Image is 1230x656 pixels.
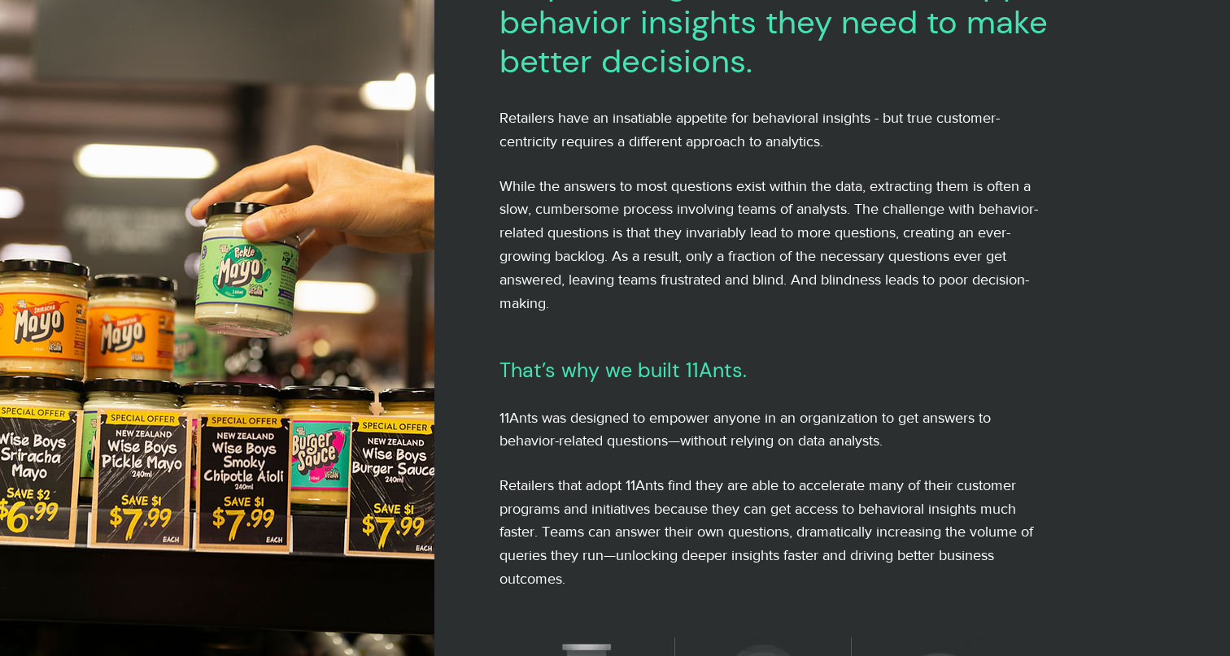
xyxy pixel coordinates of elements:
[499,178,1038,311] span: While the answers to most questions exist within the data, extracting them is often a slow, cumbe...
[499,110,1000,150] span: Retailers have an insatiable appetite for behavioral insights - but true customer-centricity requ...
[499,357,747,384] span: That’s why we built 11Ants.
[499,477,1033,587] span: Retailers that adopt 11Ants find they are able to accelerate many of their customer programs and ...
[499,410,991,450] span: 11Ants was designed to empower anyone in an organization to get answers to behavior-related quest...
